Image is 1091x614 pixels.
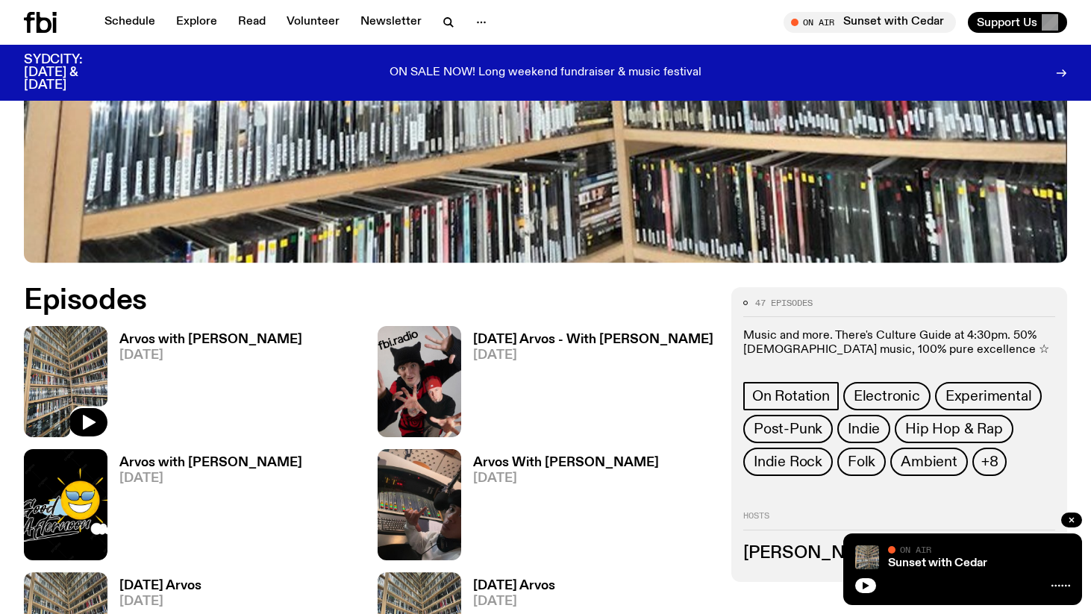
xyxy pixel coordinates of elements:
a: Newsletter [351,12,431,33]
a: Indie [837,415,890,443]
a: Read [229,12,275,33]
h3: [PERSON_NAME] [743,545,1055,562]
h3: [DATE] Arvos [473,580,555,592]
a: Folk [837,448,886,476]
a: Post-Punk [743,415,833,443]
a: Schedule [96,12,164,33]
h3: Arvos with [PERSON_NAME] [119,457,302,469]
span: [DATE] [119,595,201,608]
img: A corner shot of the fbi music library [855,545,879,569]
span: [DATE] [473,349,713,362]
h3: Arvos with [PERSON_NAME] [119,333,302,346]
img: A corner shot of the fbi music library [24,326,107,437]
p: Music and more. There's Culture Guide at 4:30pm. 50% [DEMOGRAPHIC_DATA] music, 100% pure excellen... [743,329,1055,357]
span: On Rotation [752,388,830,404]
a: Indie Rock [743,448,833,476]
span: Indie Rock [754,454,822,470]
span: [DATE] [473,472,659,485]
button: On AirSunset with Cedar [784,12,956,33]
h3: SYDCITY: [DATE] & [DATE] [24,54,119,92]
h3: [DATE] Arvos [119,580,201,592]
span: [DATE] [473,595,555,608]
h3: Arvos With [PERSON_NAME] [473,457,659,469]
span: +8 [981,454,998,470]
a: Volunteer [278,12,348,33]
span: [DATE] [119,349,302,362]
h2: Hosts [743,512,1055,530]
a: Arvos With [PERSON_NAME][DATE] [461,457,659,560]
a: Hip Hop & Rap [895,415,1013,443]
a: Sunset with Cedar [888,557,987,569]
span: Electronic [854,388,920,404]
span: Hip Hop & Rap [905,421,1002,437]
a: Electronic [843,382,931,410]
button: +8 [972,448,1007,476]
span: On Air [900,545,931,554]
span: Post-Punk [754,421,822,437]
a: [DATE] Arvos - With [PERSON_NAME][DATE] [461,333,713,437]
a: Arvos with [PERSON_NAME][DATE] [107,333,302,437]
span: 47 episodes [755,299,813,307]
span: [DATE] [119,472,302,485]
a: Arvos with [PERSON_NAME][DATE] [107,457,302,560]
p: ON SALE NOW! Long weekend fundraiser & music festival [390,66,701,80]
a: On Rotation [743,382,839,410]
span: Indie [848,421,880,437]
span: Support Us [977,16,1037,29]
img: A stock image of a grinning sun with sunglasses, with the text Good Afternoon in cursive [24,449,107,560]
h2: Episodes [24,287,713,314]
a: Ambient [890,448,968,476]
span: Folk [848,454,875,470]
button: Support Us [968,12,1067,33]
a: Explore [167,12,226,33]
h3: [DATE] Arvos - With [PERSON_NAME] [473,333,713,346]
a: Experimental [935,382,1042,410]
span: Ambient [901,454,957,470]
span: Experimental [945,388,1032,404]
